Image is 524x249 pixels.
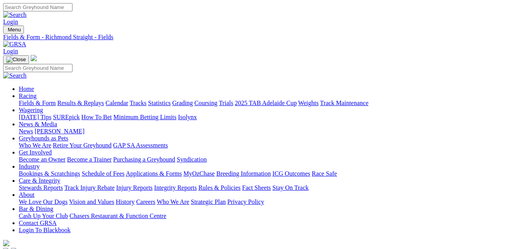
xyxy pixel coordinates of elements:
[113,156,175,163] a: Purchasing a Greyhound
[194,100,218,106] a: Coursing
[172,100,193,106] a: Grading
[19,156,65,163] a: Become an Owner
[19,142,51,149] a: Who We Are
[19,100,56,106] a: Fields & Form
[113,114,176,120] a: Minimum Betting Limits
[19,121,57,127] a: News & Media
[126,170,182,177] a: Applications & Forms
[64,184,114,191] a: Track Injury Rebate
[34,128,84,134] a: [PERSON_NAME]
[19,107,43,113] a: Wagering
[272,170,310,177] a: ICG Outcomes
[312,170,337,177] a: Race Safe
[19,85,34,92] a: Home
[3,64,73,72] input: Search
[3,48,18,55] a: Login
[53,142,112,149] a: Retire Your Greyhound
[19,128,521,135] div: News & Media
[183,170,215,177] a: MyOzChase
[19,114,521,121] div: Wagering
[3,41,26,48] img: GRSA
[19,128,33,134] a: News
[82,114,112,120] a: How To Bet
[191,198,226,205] a: Strategic Plan
[3,11,27,18] img: Search
[19,142,521,149] div: Greyhounds as Pets
[3,34,521,41] a: Fields & Form - Richmond Straight - Fields
[198,184,241,191] a: Rules & Policies
[3,55,29,64] button: Toggle navigation
[19,156,521,163] div: Get Involved
[320,100,368,106] a: Track Maintenance
[113,142,168,149] a: GAP SA Assessments
[19,135,68,142] a: Greyhounds as Pets
[19,198,67,205] a: We Love Our Dogs
[157,198,189,205] a: Who We Are
[219,100,233,106] a: Trials
[242,184,271,191] a: Fact Sheets
[19,170,80,177] a: Bookings & Scratchings
[19,163,40,170] a: Industry
[154,184,197,191] a: Integrity Reports
[3,240,9,246] img: logo-grsa-white.png
[3,3,73,11] input: Search
[19,205,53,212] a: Bar & Dining
[3,72,27,79] img: Search
[116,198,134,205] a: History
[69,213,166,219] a: Chasers Restaurant & Function Centre
[19,184,63,191] a: Stewards Reports
[19,149,52,156] a: Get Involved
[19,220,56,226] a: Contact GRSA
[177,156,207,163] a: Syndication
[82,170,124,177] a: Schedule of Fees
[53,114,80,120] a: SUREpick
[19,213,68,219] a: Cash Up Your Club
[19,213,521,220] div: Bar & Dining
[105,100,128,106] a: Calendar
[8,27,21,33] span: Menu
[19,100,521,107] div: Racing
[298,100,319,106] a: Weights
[3,25,24,34] button: Toggle navigation
[6,56,26,63] img: Close
[19,114,51,120] a: [DATE] Tips
[136,198,155,205] a: Careers
[116,184,152,191] a: Injury Reports
[272,184,308,191] a: Stay On Track
[69,198,114,205] a: Vision and Values
[19,191,34,198] a: About
[19,227,71,233] a: Login To Blackbook
[227,198,264,205] a: Privacy Policy
[3,18,18,25] a: Login
[19,93,36,99] a: Racing
[31,55,37,61] img: logo-grsa-white.png
[67,156,112,163] a: Become a Trainer
[178,114,197,120] a: Isolynx
[19,198,521,205] div: About
[130,100,147,106] a: Tracks
[148,100,171,106] a: Statistics
[19,170,521,177] div: Industry
[19,184,521,191] div: Care & Integrity
[216,170,271,177] a: Breeding Information
[57,100,104,106] a: Results & Replays
[235,100,297,106] a: 2025 TAB Adelaide Cup
[19,177,60,184] a: Care & Integrity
